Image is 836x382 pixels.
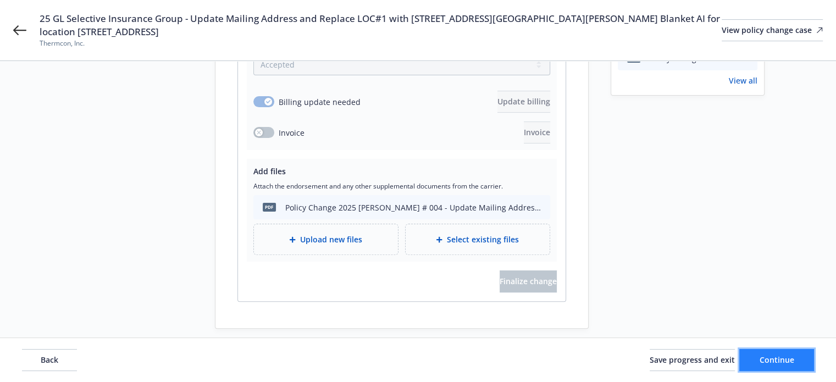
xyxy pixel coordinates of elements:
button: Back [22,349,77,371]
button: Save progress and exit [650,349,735,371]
span: Attach the endorsement and any other supplemental documents from the carrier. [253,181,550,191]
span: Continue [760,355,794,365]
div: Select existing files [405,224,550,255]
span: Invoice [524,127,550,137]
a: View all [729,75,757,86]
div: Policy Change 2025 [PERSON_NAME] # 004 - Update Mailing Address and Replace LOC#1 with [STREET_AD... [285,202,541,213]
span: Save progress and exit [650,355,735,365]
button: Continue [739,349,814,371]
span: Add files [253,166,286,176]
span: Thermcon, Inc. [40,38,722,48]
span: Back [41,355,58,365]
button: Invoice [524,121,550,143]
div: View policy change case [722,20,823,41]
span: pdf [263,203,276,211]
span: Upload new files [300,234,362,245]
span: Invoice [279,127,304,139]
span: Finalize change [500,276,557,286]
span: 25 GL Selective Insurance Group - Update Mailing Address and Replace LOC#1 with [STREET_ADDRESS][... [40,12,722,38]
button: Update billing [497,91,550,113]
a: View policy change case [722,19,823,41]
span: Update billing [497,96,550,107]
span: Billing update needed [279,96,361,108]
span: Select existing files [447,234,519,245]
button: Finalize change [500,270,557,292]
div: Upload new files [253,224,398,255]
